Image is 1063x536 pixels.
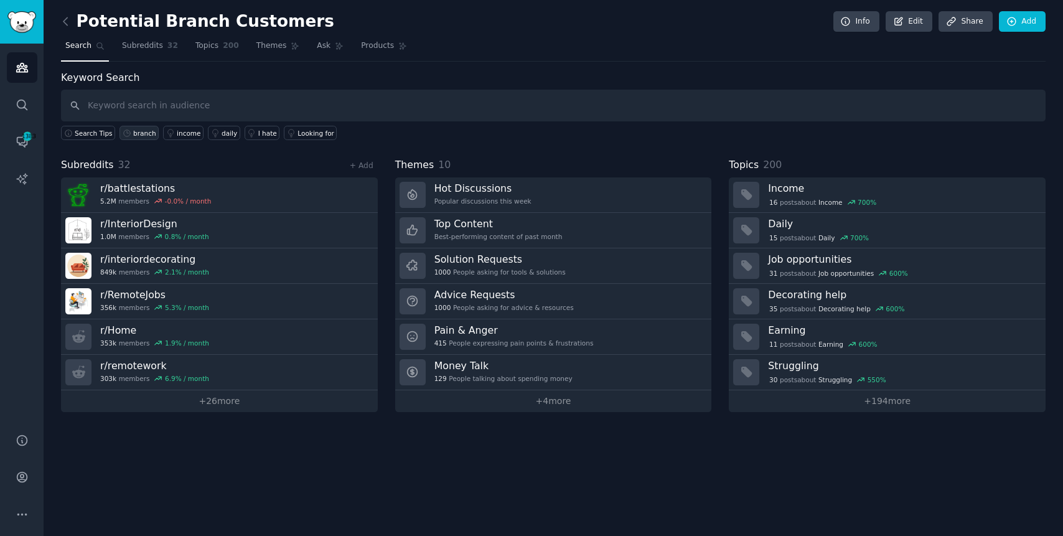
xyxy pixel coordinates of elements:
[119,126,159,140] a: branch
[65,40,91,52] span: Search
[434,303,574,312] div: People asking for advice & resources
[350,161,373,170] a: + Add
[61,248,378,284] a: r/interiordecorating849kmembers2.1% / month
[165,303,209,312] div: 5.3 % / month
[729,177,1046,213] a: Income16postsaboutIncome700%
[177,129,200,138] div: income
[165,339,209,347] div: 1.9 % / month
[434,374,447,383] span: 129
[768,232,869,243] div: post s about
[395,319,712,355] a: Pain & Anger415People expressing pain points & frustrations
[61,72,139,83] label: Keyword Search
[438,159,451,171] span: 10
[434,268,566,276] div: People asking for tools & solutions
[729,213,1046,248] a: Daily15postsaboutDaily700%
[889,269,908,278] div: 600 %
[122,40,163,52] span: Subreddits
[395,284,712,319] a: Advice Requests1000People asking for advice & resources
[859,340,878,349] div: 600 %
[65,288,91,314] img: RemoteJobs
[297,129,334,138] div: Looking for
[434,197,531,205] div: Popular discussions this week
[312,36,348,62] a: Ask
[222,129,237,138] div: daily
[252,36,304,62] a: Themes
[100,288,209,301] h3: r/ RemoteJobs
[886,304,904,313] div: 600 %
[434,339,447,347] span: 415
[61,213,378,248] a: r/InteriorDesign1.0Mmembers0.8% / month
[818,233,835,242] span: Daily
[7,126,37,157] a: 1383
[763,159,782,171] span: 200
[818,198,843,207] span: Income
[256,40,287,52] span: Themes
[167,40,178,52] span: 32
[100,197,116,205] span: 5.2M
[65,253,91,279] img: interiordecorating
[100,339,209,347] div: members
[886,11,932,32] a: Edit
[65,182,91,208] img: battlestations
[434,217,563,230] h3: Top Content
[100,324,209,337] h3: r/ Home
[769,340,777,349] span: 11
[768,303,906,314] div: post s about
[434,182,531,195] h3: Hot Discussions
[818,375,852,384] span: Struggling
[361,40,394,52] span: Products
[768,268,909,279] div: post s about
[65,217,91,243] img: InteriorDesign
[768,253,1037,266] h3: Job opportunities
[818,269,874,278] span: Job opportunities
[100,232,209,241] div: members
[729,355,1046,390] a: Struggling30postsaboutStruggling550%
[729,284,1046,319] a: Decorating help35postsaboutDecorating help600%
[61,319,378,355] a: r/Home353kmembers1.9% / month
[61,284,378,319] a: r/RemoteJobs356kmembers5.3% / month
[61,158,114,173] span: Subreddits
[61,390,378,412] a: +26more
[100,253,209,266] h3: r/ interiordecorating
[768,288,1037,301] h3: Decorating help
[729,390,1046,412] a: +194more
[165,268,209,276] div: 2.1 % / month
[999,11,1046,32] a: Add
[258,129,277,138] div: I hate
[434,359,573,372] h3: Money Talk
[118,36,182,62] a: Subreddits32
[769,198,777,207] span: 16
[223,40,239,52] span: 200
[208,126,240,140] a: daily
[100,217,209,230] h3: r/ InteriorDesign
[434,288,574,301] h3: Advice Requests
[22,132,33,141] span: 1383
[245,126,280,140] a: I hate
[100,232,116,241] span: 1.0M
[317,40,330,52] span: Ask
[61,126,115,140] button: Search Tips
[100,182,211,195] h3: r/ battlestations
[768,339,878,350] div: post s about
[165,197,212,205] div: -0.0 % / month
[284,126,337,140] a: Looking for
[858,198,876,207] div: 700 %
[768,197,878,208] div: post s about
[100,303,116,312] span: 356k
[939,11,992,32] a: Share
[434,232,563,241] div: Best-performing content of past month
[100,268,209,276] div: members
[61,36,109,62] a: Search
[100,374,116,383] span: 303k
[395,158,434,173] span: Themes
[729,158,759,173] span: Topics
[768,217,1037,230] h3: Daily
[434,374,573,383] div: People talking about spending money
[769,269,777,278] span: 31
[434,339,594,347] div: People expressing pain points & frustrations
[769,233,777,242] span: 15
[768,359,1037,372] h3: Struggling
[768,374,887,385] div: post s about
[61,90,1046,121] input: Keyword search in audience
[357,36,411,62] a: Products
